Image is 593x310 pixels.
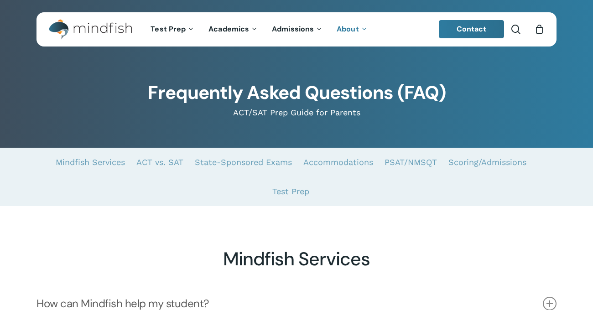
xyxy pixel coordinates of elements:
a: Contact [439,20,505,38]
a: Accommodations [303,148,373,177]
a: ACT vs. SAT [136,148,183,177]
h2: Mindfish Services [36,248,557,270]
header: Main Menu [36,12,557,46]
a: PSAT/NMSQT [385,148,437,177]
a: About [330,26,375,33]
a: Cart [534,24,544,34]
span: About [337,24,359,34]
a: Test Prep [144,26,202,33]
a: Admissions [265,26,330,33]
span: Admissions [272,24,314,34]
a: State-Sponsored Exams [195,148,292,177]
span: Test Prep [151,24,186,34]
span: Contact [457,24,487,34]
span: Academics [208,24,249,34]
a: Scoring/Admissions [448,148,526,177]
a: Mindfish Services [56,148,125,177]
h1: Frequently Asked Questions (FAQ) [36,82,557,104]
nav: Main Menu [144,12,375,46]
p: ACT/SAT Prep Guide for Parents [36,107,557,118]
a: Academics [202,26,265,33]
a: Test Prep [272,177,309,206]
